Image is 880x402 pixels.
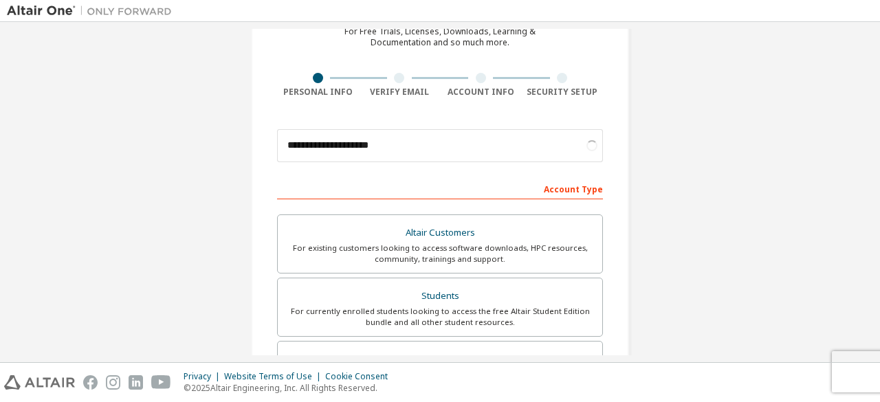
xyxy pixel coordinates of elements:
div: Students [286,287,594,306]
div: For existing customers looking to access software downloads, HPC resources, community, trainings ... [286,243,594,265]
img: facebook.svg [83,375,98,390]
div: Personal Info [277,87,359,98]
div: For currently enrolled students looking to access the free Altair Student Edition bundle and all ... [286,306,594,328]
div: Cookie Consent [325,371,396,382]
div: For Free Trials, Licenses, Downloads, Learning & Documentation and so much more. [344,26,536,48]
div: Privacy [184,371,224,382]
div: Faculty [286,350,594,369]
div: Verify Email [359,87,441,98]
div: Altair Customers [286,223,594,243]
img: instagram.svg [106,375,120,390]
div: Website Terms of Use [224,371,325,382]
img: altair_logo.svg [4,375,75,390]
img: youtube.svg [151,375,171,390]
div: Security Setup [522,87,604,98]
div: Account Type [277,177,603,199]
img: linkedin.svg [129,375,143,390]
img: Altair One [7,4,179,18]
div: Account Info [440,87,522,98]
p: © 2025 Altair Engineering, Inc. All Rights Reserved. [184,382,396,394]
